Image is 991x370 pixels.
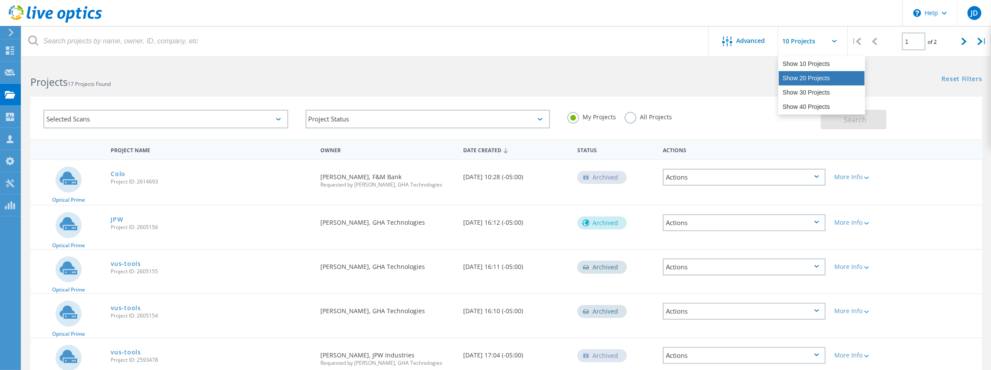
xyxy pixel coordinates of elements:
div: Show 40 Projects [779,100,865,114]
div: Archived [577,261,627,274]
a: vus-tools [111,261,141,267]
span: Advanced [737,38,765,44]
div: Owner [316,141,459,157]
input: Search projects by name, owner, ID, company, etc [22,26,709,56]
label: All Projects [625,112,672,120]
span: Optical Prime [52,243,85,248]
div: Project Name [106,141,316,157]
div: More Info [834,264,902,270]
div: Project Status [306,110,550,128]
svg: \n [913,9,921,17]
div: [DATE] 16:11 (-05:00) [459,250,573,278]
div: | [973,26,991,57]
span: Project ID: 2605156 [111,225,311,230]
div: Actions [658,141,830,157]
div: More Info [834,174,902,180]
div: [DATE] 16:10 (-05:00) [459,294,573,323]
div: Show 10 Projects [779,57,865,71]
div: Show 20 Projects [779,71,865,85]
span: Project ID: 2593478 [111,357,311,363]
span: 17 Projects Found [68,80,111,88]
div: [PERSON_NAME], GHA Technologies [316,206,459,234]
a: Reset Filters [942,76,982,83]
div: [PERSON_NAME], GHA Technologies [316,250,459,278]
span: Project ID: 2605155 [111,269,311,274]
a: Colo [111,171,125,177]
span: Optical Prime [52,287,85,292]
div: Actions [663,303,826,320]
div: [PERSON_NAME], GHA Technologies [316,294,459,323]
span: JD [971,10,978,16]
button: Search [821,110,886,129]
div: Archived [577,349,627,362]
span: Project ID: 2614693 [111,179,311,184]
div: Date Created [459,141,573,158]
a: vus-tools [111,349,141,355]
span: Project ID: 2605154 [111,313,311,318]
div: | [848,26,866,57]
div: [PERSON_NAME], F&M Bank [316,160,459,196]
div: [DATE] 17:04 (-05:00) [459,338,573,367]
div: Status [573,141,658,157]
div: [DATE] 10:28 (-05:00) [459,160,573,189]
span: Optical Prime [52,197,85,203]
span: Optical Prime [52,331,85,337]
label: My Projects [567,112,616,120]
b: Projects [30,75,68,89]
div: More Info [834,352,902,358]
a: JPW [111,216,123,223]
div: Actions [663,259,826,275]
div: Archived [577,216,627,229]
a: vus-tools [111,305,141,311]
a: Live Optics Dashboard [9,18,102,24]
div: [DATE] 16:12 (-05:00) [459,206,573,234]
div: More Info [834,308,902,314]
div: Show 30 Projects [779,85,865,100]
span: Requested by [PERSON_NAME], GHA Technologies [320,182,454,187]
span: Requested by [PERSON_NAME], GHA Technologies [320,360,454,366]
span: of 2 [928,38,937,46]
div: Archived [577,171,627,184]
div: Archived [577,305,627,318]
div: More Info [834,219,902,226]
div: Actions [663,169,826,186]
div: Actions [663,347,826,364]
span: Search [844,115,866,124]
div: Selected Scans [43,110,288,128]
div: Actions [663,214,826,231]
